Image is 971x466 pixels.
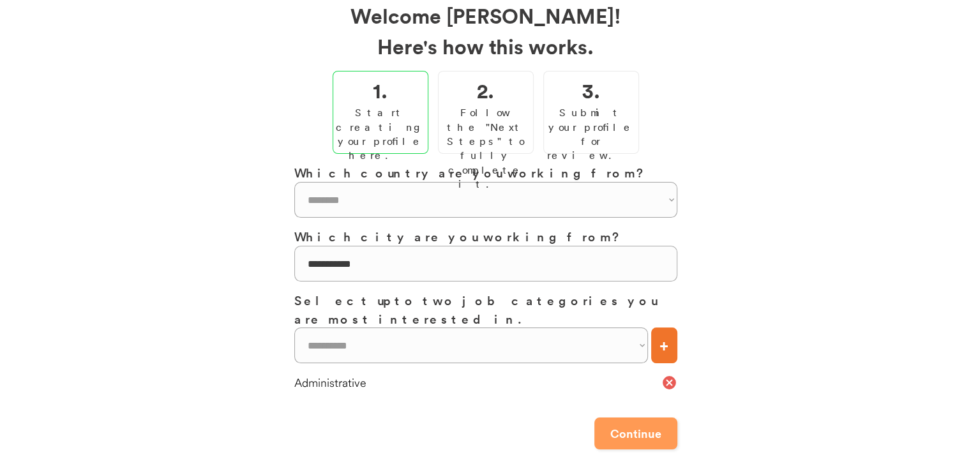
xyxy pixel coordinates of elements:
[336,105,425,163] div: Start creating your profile here.
[442,105,530,191] div: Follow the "Next Steps" to fully complete it.
[294,227,677,246] h3: Which city are you working from?
[594,417,677,449] button: Continue
[373,75,388,105] h2: 1.
[294,291,677,327] h3: Select up to two job categories you are most interested in.
[294,163,677,182] h3: Which country are you working from?
[651,327,677,363] button: +
[661,375,677,391] button: cancel
[477,75,494,105] h2: 2.
[294,375,661,391] div: Administrative
[582,75,600,105] h2: 3.
[547,105,635,163] div: Submit your profile for review.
